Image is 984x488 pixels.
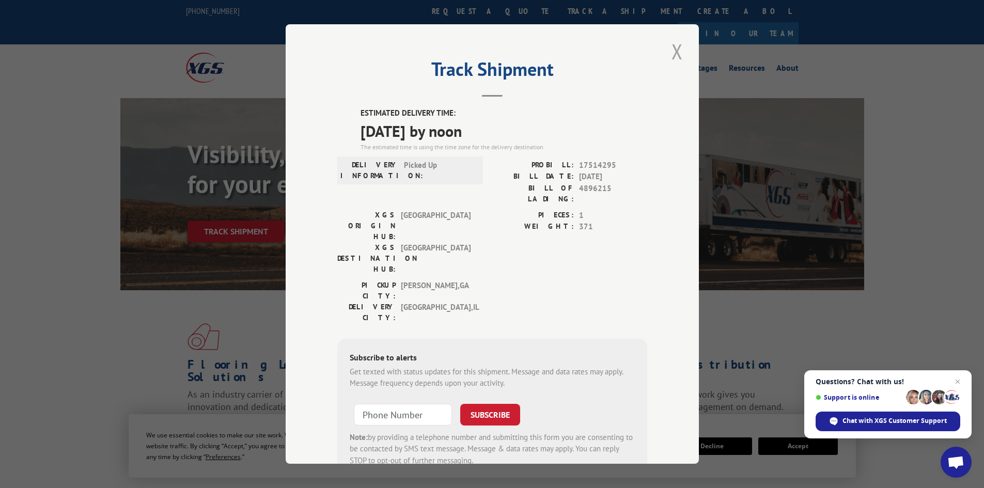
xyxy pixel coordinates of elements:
[337,62,647,82] h2: Track Shipment
[337,242,396,275] label: XGS DESTINATION HUB:
[401,210,471,242] span: [GEOGRAPHIC_DATA]
[579,210,647,222] span: 1
[340,160,399,181] label: DELIVERY INFORMATION:
[361,107,647,119] label: ESTIMATED DELIVERY TIME:
[492,160,574,171] label: PROBILL:
[350,351,635,366] div: Subscribe to alerts
[361,143,647,152] div: The estimated time is using the time zone for the delivery destination.
[579,183,647,204] span: 4896215
[361,119,647,143] span: [DATE] by noon
[816,393,902,401] span: Support is online
[337,280,396,302] label: PICKUP CITY:
[668,37,686,66] button: Close modal
[492,183,574,204] label: BILL OF LADING:
[337,210,396,242] label: XGS ORIGIN HUB:
[492,210,574,222] label: PIECES:
[401,280,471,302] span: [PERSON_NAME] , GA
[492,221,574,233] label: WEIGHT:
[350,366,635,389] div: Get texted with status updates for this shipment. Message and data rates may apply. Message frequ...
[350,432,368,442] strong: Note:
[579,221,647,233] span: 371
[337,302,396,323] label: DELIVERY CITY:
[350,432,635,467] div: by providing a telephone number and submitting this form you are consenting to be contacted by SM...
[579,160,647,171] span: 17514295
[579,171,647,183] span: [DATE]
[460,404,520,426] button: SUBSCRIBE
[941,447,972,478] a: Open chat
[492,171,574,183] label: BILL DATE:
[816,377,960,386] span: Questions? Chat with us!
[401,302,471,323] span: [GEOGRAPHIC_DATA] , IL
[401,242,471,275] span: [GEOGRAPHIC_DATA]
[842,416,947,426] span: Chat with XGS Customer Support
[354,404,452,426] input: Phone Number
[404,160,474,181] span: Picked Up
[816,412,960,431] span: Chat with XGS Customer Support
